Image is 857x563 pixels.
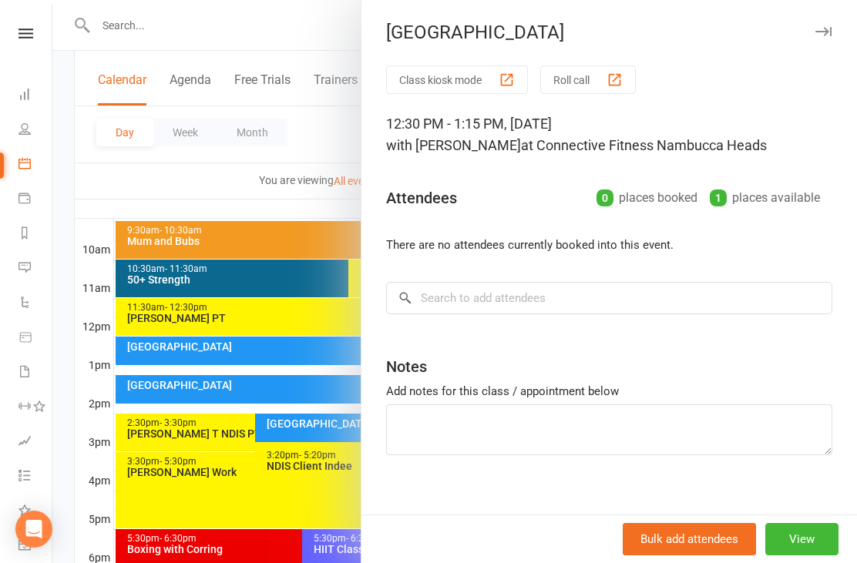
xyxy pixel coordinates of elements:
button: Roll call [540,65,636,94]
a: What's New [18,494,53,529]
button: Class kiosk mode [386,65,528,94]
div: Notes [386,356,427,377]
div: Open Intercom Messenger [15,511,52,548]
div: [GEOGRAPHIC_DATA] [361,22,857,43]
div: 0 [597,189,613,206]
a: Assessments [18,425,53,460]
div: 1 [710,189,727,206]
div: places booked [597,187,697,209]
span: with [PERSON_NAME] [386,137,521,153]
span: at Connective Fitness Nambucca Heads [521,137,767,153]
li: There are no attendees currently booked into this event. [386,236,832,254]
div: Attendees [386,187,457,209]
button: View [765,523,839,555]
a: People [18,113,53,148]
a: Reports [18,217,53,252]
button: Bulk add attendees [623,523,756,555]
input: Search to add attendees [386,282,832,314]
div: Add notes for this class / appointment below [386,382,832,400]
a: Payments [18,183,53,217]
div: 12:30 PM - 1:15 PM, [DATE] [386,113,832,156]
a: Product Sales [18,321,53,356]
a: Dashboard [18,79,53,113]
div: places available [710,187,820,209]
a: Calendar [18,148,53,183]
